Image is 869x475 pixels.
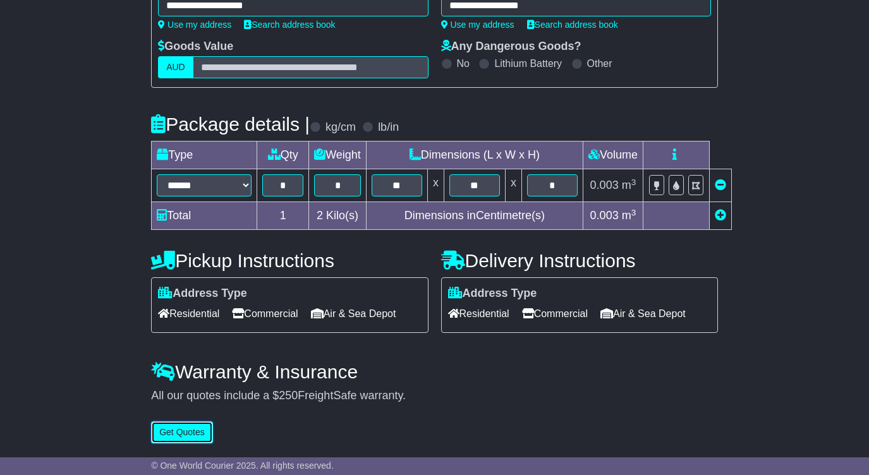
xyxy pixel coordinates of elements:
[151,361,718,382] h4: Warranty & Insurance
[366,202,583,230] td: Dimensions in Centimetre(s)
[631,208,636,217] sup: 3
[494,57,562,69] label: Lithium Battery
[448,287,537,301] label: Address Type
[522,304,588,323] span: Commercial
[158,304,219,323] span: Residential
[311,304,396,323] span: Air & Sea Depot
[151,389,718,403] div: All our quotes include a $ FreightSafe warranty.
[244,20,335,30] a: Search address book
[527,20,618,30] a: Search address book
[152,141,257,169] td: Type
[151,114,310,135] h4: Package details |
[590,179,619,191] span: 0.003
[441,40,581,54] label: Any Dangerous Goods?
[505,169,521,202] td: x
[441,20,514,30] a: Use my address
[325,121,356,135] label: kg/cm
[600,304,686,323] span: Air & Sea Depot
[366,141,583,169] td: Dimensions (L x W x H)
[257,141,309,169] td: Qty
[158,287,247,301] label: Address Type
[151,421,213,443] button: Get Quotes
[590,209,619,222] span: 0.003
[622,179,636,191] span: m
[457,57,470,69] label: No
[587,57,612,69] label: Other
[309,141,367,169] td: Weight
[378,121,399,135] label: lb/in
[152,202,257,230] td: Total
[151,460,334,471] span: © One World Courier 2025. All rights reserved.
[158,56,193,78] label: AUD
[309,202,367,230] td: Kilo(s)
[448,304,509,323] span: Residential
[151,250,428,271] h4: Pickup Instructions
[583,141,643,169] td: Volume
[257,202,309,230] td: 1
[622,209,636,222] span: m
[232,304,298,323] span: Commercial
[427,169,444,202] td: x
[158,20,231,30] a: Use my address
[631,177,636,187] sup: 3
[158,40,233,54] label: Goods Value
[441,250,718,271] h4: Delivery Instructions
[715,209,726,222] a: Add new item
[317,209,323,222] span: 2
[279,389,298,402] span: 250
[715,179,726,191] a: Remove this item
